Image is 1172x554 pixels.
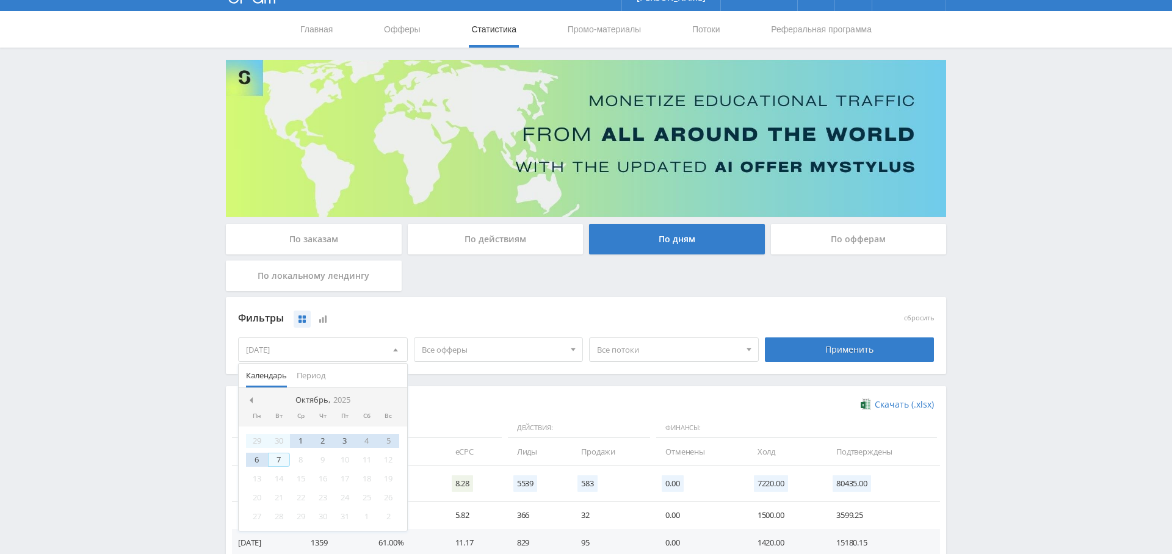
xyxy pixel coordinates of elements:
td: Холд [745,438,824,466]
td: 3599.25 [824,502,940,529]
td: Подтверждены [824,438,940,466]
div: Применить [765,337,935,362]
div: Ср [290,412,312,420]
a: Офферы [383,11,422,48]
td: 1500.00 [745,502,824,529]
td: eCPC [443,438,505,466]
div: 29 [290,509,312,523]
span: Данные: [232,418,502,439]
td: [DATE] [232,502,298,529]
div: 1 [290,434,312,448]
a: Реферальная программа [770,11,873,48]
div: 13 [246,472,268,486]
div: 31 [334,509,356,523]
span: 5539 [513,475,537,492]
span: Финансы: [656,418,937,439]
td: 366 [505,502,569,529]
div: 8 [290,453,312,467]
i: 2025 [333,395,350,405]
div: 17 [334,472,356,486]
a: Потоки [691,11,722,48]
div: 26 [378,491,400,505]
div: Вт [268,412,290,420]
span: 7220.00 [754,475,788,492]
div: Пт [334,412,356,420]
div: 29 [246,434,268,448]
td: Итого: [232,466,298,502]
span: 0.00 [662,475,683,492]
div: 30 [268,434,290,448]
img: xlsx [861,398,871,410]
div: 3 [334,434,356,448]
td: Дата [232,438,298,466]
div: По дням [589,224,765,254]
div: 7 [268,453,290,467]
td: Лиды [505,438,569,466]
div: 16 [312,472,334,486]
div: 23 [312,491,334,505]
span: Календарь [246,364,287,387]
div: 4 [356,434,378,448]
div: По действиям [408,224,584,254]
div: 25 [356,491,378,505]
div: 9 [312,453,334,467]
td: 32 [569,502,653,529]
img: Banner [226,60,946,217]
div: Фильтры [238,309,759,328]
span: Период [297,364,325,387]
div: 19 [378,472,400,486]
div: 18 [356,472,378,486]
span: 80435.00 [833,475,871,492]
div: 1 [356,509,378,523]
div: По локальному лендингу [226,261,402,291]
span: Действия: [508,418,650,439]
div: 2 [378,509,400,523]
button: Период [292,364,330,387]
div: Октябрь, [291,395,355,405]
div: Чт [312,412,334,420]
a: Промо-материалы [566,11,642,48]
div: 22 [290,491,312,505]
div: 2 [312,434,334,448]
span: Все потоки [597,338,740,361]
span: 8.28 [452,475,473,492]
td: 5.82 [443,502,505,529]
div: 30 [312,509,334,523]
div: 15 [290,472,312,486]
span: Все офферы [422,338,565,361]
a: Статистика [470,11,518,48]
div: 24 [334,491,356,505]
div: 20 [246,491,268,505]
div: Сб [356,412,378,420]
div: 27 [246,509,268,523]
div: 5 [378,434,400,448]
button: Календарь [241,364,292,387]
a: Скачать (.xlsx) [861,398,934,411]
td: Отменены [653,438,745,466]
div: По офферам [771,224,947,254]
div: 14 [268,472,290,486]
td: Продажи [569,438,653,466]
div: 11 [356,453,378,467]
div: Пн [246,412,268,420]
div: 28 [268,509,290,523]
span: Скачать (.xlsx) [875,400,934,409]
div: 21 [268,491,290,505]
div: 12 [378,453,400,467]
div: 6 [246,453,268,467]
div: [DATE] [239,338,407,361]
td: 0.00 [653,502,745,529]
a: Главная [299,11,334,48]
div: 10 [334,453,356,467]
button: сбросить [904,314,934,322]
span: 583 [577,475,598,492]
div: По заказам [226,224,402,254]
div: Вс [378,412,400,420]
